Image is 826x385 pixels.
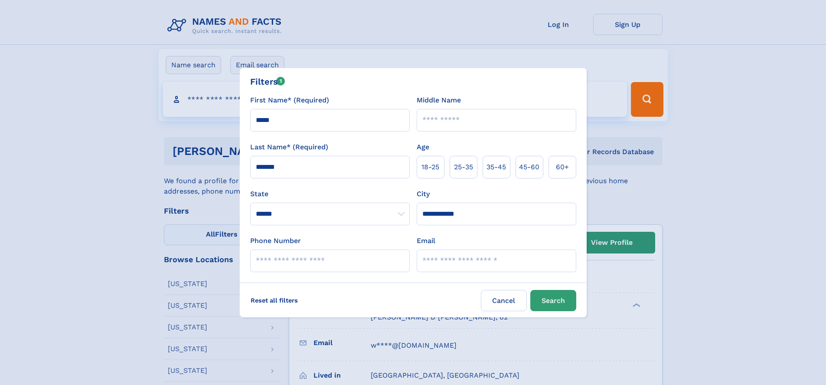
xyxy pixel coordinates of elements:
label: Cancel [481,290,527,311]
label: State [250,189,410,199]
label: Reset all filters [245,290,304,311]
label: Middle Name [417,95,461,105]
label: City [417,189,430,199]
label: Phone Number [250,236,301,246]
span: 25‑35 [454,162,473,172]
span: 18‑25 [421,162,439,172]
label: Email [417,236,435,246]
button: Search [530,290,576,311]
label: First Name* (Required) [250,95,329,105]
span: 60+ [556,162,569,172]
label: Age [417,142,429,152]
span: 35‑45 [486,162,506,172]
label: Last Name* (Required) [250,142,328,152]
span: 45‑60 [519,162,539,172]
div: Filters [250,75,285,88]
